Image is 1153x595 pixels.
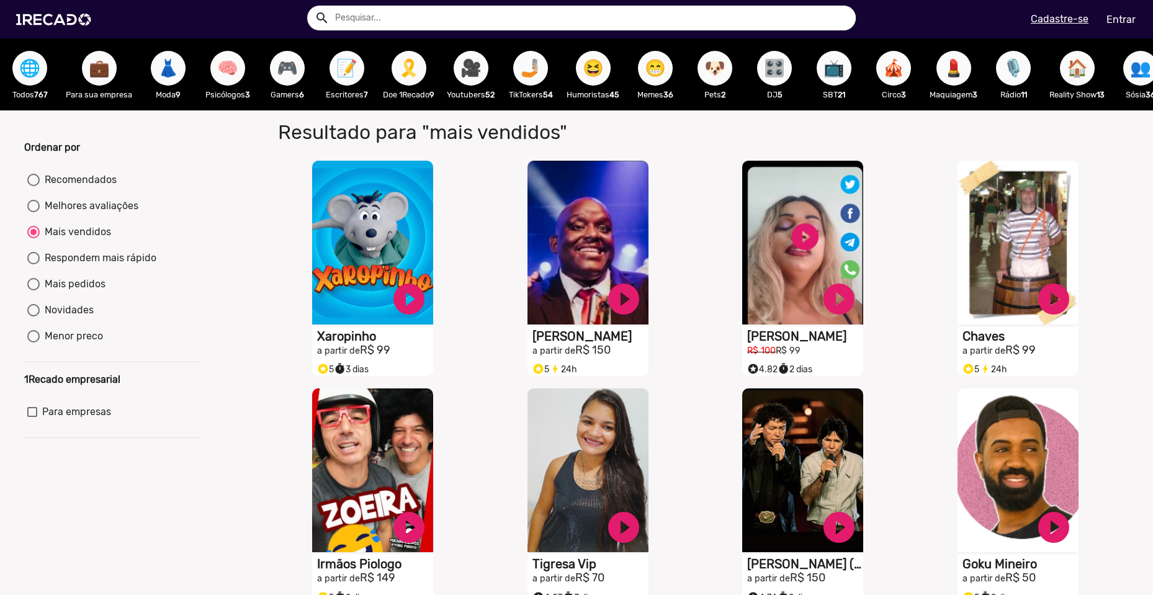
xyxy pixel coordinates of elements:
h2: R$ 70 [532,571,648,585]
b: 1Recado empresarial [24,374,120,385]
b: 36 [663,90,673,99]
a: play_circle_filled [820,509,858,546]
p: Youtubers [447,89,495,101]
p: DJ [751,89,798,101]
h1: Resultado para "mais vendidos" [269,120,836,144]
h1: [PERSON_NAME] ([PERSON_NAME] & [PERSON_NAME]) [747,557,863,571]
b: 11 [1021,90,1027,99]
small: stars [747,363,759,375]
span: 😆 [583,51,604,86]
small: R$ 100 [747,346,776,356]
span: 🎮 [277,51,298,86]
small: a partir de [962,573,1005,584]
video: S1RECADO vídeos dedicados para fãs e empresas [527,388,648,552]
b: 5 [778,90,783,99]
a: play_circle_filled [1035,280,1072,318]
p: Escritores [323,89,370,101]
small: a partir de [317,346,360,356]
span: 🎛️ [764,51,785,86]
video: S1RECADO vídeos dedicados para fãs e empresas [527,161,648,324]
div: Respondem mais rápido [40,251,156,266]
p: Para sua empresa [66,89,132,101]
h2: R$ 99 [962,344,1079,357]
h1: Goku Mineiro [962,557,1079,571]
b: 13 [1097,90,1105,99]
div: Mais vendidos [40,225,111,239]
span: 💼 [89,51,110,86]
b: 9 [429,90,434,99]
video: S1RECADO vídeos dedicados para fãs e empresas [312,388,433,552]
h1: [PERSON_NAME] [532,329,648,344]
p: Memes [632,89,679,101]
small: a partir de [962,346,1005,356]
i: Selo super talento [747,360,759,375]
p: Humoristas [567,89,619,101]
h2: R$ 99 [317,344,433,357]
p: Circo [870,89,917,101]
button: 🎥 [454,51,488,86]
button: 😆 [576,51,611,86]
small: R$ 99 [776,346,801,356]
a: play_circle_filled [390,280,428,318]
a: Entrar [1098,9,1144,30]
u: Cadastre-se [1031,13,1088,25]
div: Mais pedidos [40,277,105,292]
p: Reality Show [1049,89,1105,101]
small: a partir de [747,573,790,584]
a: play_circle_filled [1035,509,1072,546]
i: Selo super talento [962,360,974,375]
p: Pets [691,89,738,101]
a: play_circle_filled [820,280,858,318]
i: timer [778,360,789,375]
button: Example home icon [310,6,332,28]
p: Maquiagem [930,89,977,101]
small: timer [334,363,346,375]
video: S1RECADO vídeos dedicados para fãs e empresas [742,161,863,324]
button: 👗 [151,51,186,86]
button: 🎮 [270,51,305,86]
small: bolt [979,363,991,375]
span: 💄 [943,51,964,86]
i: Selo super talento [317,360,329,375]
span: 3 dias [334,364,369,375]
button: 🎙️ [996,51,1031,86]
span: 🧠 [217,51,238,86]
video: S1RECADO vídeos dedicados para fãs e empresas [958,388,1079,552]
mat-icon: Example home icon [315,11,330,25]
a: play_circle_filled [390,509,428,546]
p: Doe 1Recado [383,89,434,101]
span: 24h [979,364,1007,375]
div: Melhores avaliações [40,199,138,213]
a: play_circle_filled [605,280,642,318]
button: 💼 [82,51,117,86]
p: Gamers [264,89,311,101]
button: 🎪 [876,51,911,86]
span: 👥 [1130,51,1151,86]
span: 5 [532,364,549,375]
small: stars [317,363,329,375]
small: stars [532,363,544,375]
span: 🐶 [704,51,725,86]
button: 📺 [817,51,851,86]
span: 🏠 [1067,51,1088,86]
span: 5 [962,364,979,375]
div: Recomendados [40,172,117,187]
div: Novidades [40,303,94,318]
input: Pesquisar... [326,6,856,30]
i: Selo super talento [532,360,544,375]
b: 7 [364,90,368,99]
b: 21 [838,90,845,99]
small: a partir de [532,573,575,584]
button: 🏠 [1060,51,1095,86]
b: 3 [972,90,977,99]
span: 4.82 [747,364,778,375]
p: Rádio [990,89,1037,101]
h1: [PERSON_NAME] [747,329,863,344]
b: 3 [901,90,906,99]
p: Moda [145,89,192,101]
b: 767 [34,90,48,99]
div: Menor preco [40,329,103,344]
button: 😁 [638,51,673,86]
p: SBT [810,89,858,101]
i: bolt [549,360,561,375]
